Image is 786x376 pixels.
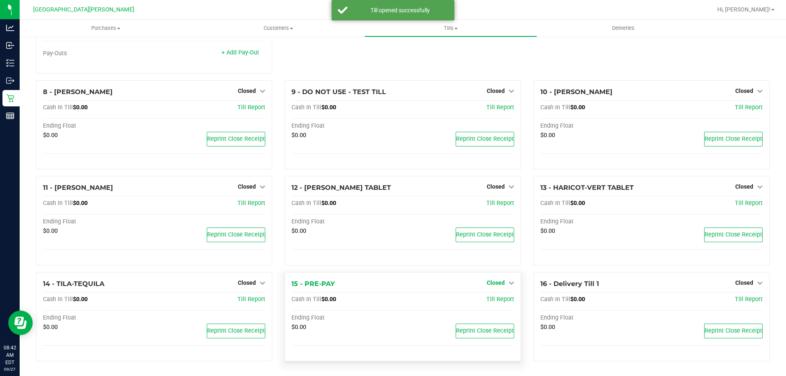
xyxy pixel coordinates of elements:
span: Closed [487,279,505,286]
span: Closed [735,279,753,286]
span: 13 - HARICOT-VERT TABLET [540,184,634,191]
span: $0.00 [43,132,58,139]
span: Cash In Till [291,200,321,207]
span: $0.00 [291,132,306,139]
span: Till Report [735,296,763,303]
span: Deliveries [601,25,646,32]
span: $0.00 [570,200,585,207]
a: Till Report [486,104,514,111]
span: Reprint Close Receipt [207,135,265,142]
span: 16 - Delivery Till 1 [540,280,599,288]
button: Reprint Close Receipt [704,132,763,146]
span: Closed [487,88,505,94]
span: Cash In Till [43,296,73,303]
span: Tills [365,25,536,32]
span: Customers [192,25,364,32]
span: Closed [238,279,256,286]
span: $0.00 [43,324,58,331]
a: Till Report [735,104,763,111]
a: Till Report [237,104,265,111]
span: 9 - DO NOT USE - TEST TILL [291,88,386,96]
span: $0.00 [540,132,555,139]
p: 09/27 [4,366,16,372]
a: Deliveries [537,20,709,37]
a: Customers [192,20,364,37]
div: Ending Float [540,314,652,322]
iframe: Resource center [8,311,33,335]
span: 12 - [PERSON_NAME] TABLET [291,184,391,191]
a: Till Report [486,200,514,207]
span: Cash In Till [291,104,321,111]
span: Closed [238,88,256,94]
span: Purchases [20,25,192,32]
div: Ending Float [43,122,154,130]
span: $0.00 [73,200,88,207]
span: Reprint Close Receipt [705,231,762,238]
div: Ending Float [291,218,403,225]
span: 10 - [PERSON_NAME] [540,88,612,96]
div: Ending Float [291,122,403,130]
button: Reprint Close Receipt [704,324,763,338]
span: 8 - [PERSON_NAME] [43,88,113,96]
button: Reprint Close Receipt [456,227,514,242]
span: Reprint Close Receipt [456,135,514,142]
span: 14 - TILA-TEQUILA [43,280,104,288]
span: [GEOGRAPHIC_DATA][PERSON_NAME] [33,6,134,13]
span: $0.00 [291,227,306,234]
span: $0.00 [540,324,555,331]
span: Closed [238,183,256,190]
a: Till Report [486,296,514,303]
a: Tills [364,20,537,37]
span: Reprint Close Receipt [705,327,762,334]
button: Reprint Close Receipt [207,227,265,242]
span: Cash In Till [540,104,570,111]
a: Purchases [20,20,192,37]
span: $0.00 [570,296,585,303]
button: Reprint Close Receipt [456,324,514,338]
span: Reprint Close Receipt [207,327,265,334]
span: Reprint Close Receipt [705,135,762,142]
span: $0.00 [43,227,58,234]
a: Till Report [237,200,265,207]
span: $0.00 [570,104,585,111]
span: Reprint Close Receipt [456,231,514,238]
span: Cash In Till [43,104,73,111]
inline-svg: Outbound [6,77,14,85]
span: $0.00 [540,227,555,234]
span: $0.00 [321,200,336,207]
div: Till opened successfully [352,6,448,14]
div: Ending Float [43,314,154,322]
span: 11 - [PERSON_NAME] [43,184,113,191]
inline-svg: Inventory [6,59,14,67]
span: $0.00 [73,296,88,303]
span: 15 - PRE-PAY [291,280,335,288]
span: $0.00 [321,296,336,303]
a: + Add Pay-Out [221,49,259,56]
div: Ending Float [43,218,154,225]
span: Hi, [PERSON_NAME]! [717,6,770,13]
div: Pay-Outs [43,50,154,57]
span: Closed [735,88,753,94]
inline-svg: Inbound [6,41,14,50]
span: Cash In Till [540,200,570,207]
div: Ending Float [540,122,652,130]
a: Till Report [237,296,265,303]
span: $0.00 [73,104,88,111]
span: Reprint Close Receipt [207,231,265,238]
a: Till Report [735,200,763,207]
span: $0.00 [321,104,336,111]
inline-svg: Reports [6,112,14,120]
span: $0.00 [291,324,306,331]
span: Reprint Close Receipt [456,327,514,334]
span: Cash In Till [43,200,73,207]
inline-svg: Retail [6,94,14,102]
span: Closed [735,183,753,190]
